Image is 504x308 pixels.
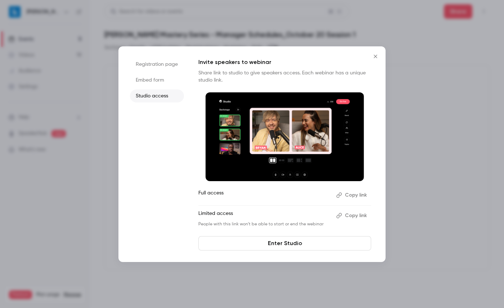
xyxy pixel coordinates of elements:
[130,58,184,71] li: Registration page
[206,92,364,181] img: Invite speakers to webinar
[198,221,330,227] p: People with this link won't be able to start or end the webinar
[333,210,371,221] button: Copy link
[333,189,371,201] button: Copy link
[198,189,330,201] p: Full access
[130,74,184,87] li: Embed form
[198,69,371,84] p: Share link to studio to give speakers access. Each webinar has a unique studio link.
[368,49,383,64] button: Close
[198,58,371,66] p: Invite speakers to webinar
[198,236,371,250] a: Enter Studio
[130,89,184,102] li: Studio access
[198,210,330,221] p: Limited access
